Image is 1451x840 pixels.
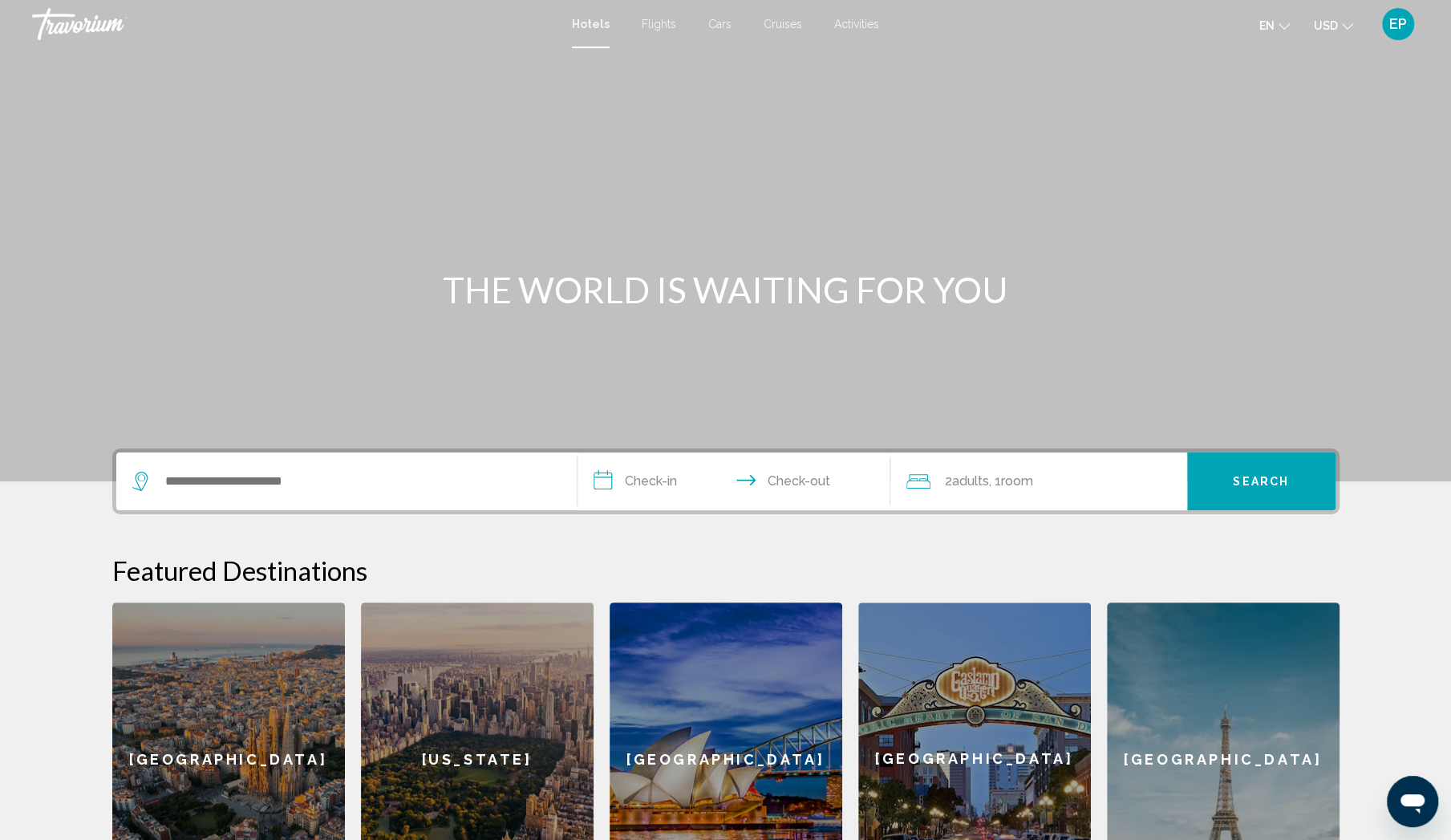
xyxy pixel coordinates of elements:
span: Room [1001,473,1033,489]
button: Check in and out dates [578,452,890,510]
button: Travelers: 2 adults, 0 children [890,452,1187,510]
span: 2 [945,470,989,493]
button: Change language [1259,14,1290,37]
h2: Featured Destinations [112,554,1340,586]
button: Search [1187,452,1335,510]
a: Cars [708,18,732,30]
a: Hotels [572,18,610,30]
span: USD [1314,19,1338,32]
button: Change currency [1314,14,1353,37]
span: en [1259,19,1275,32]
span: , 1 [989,470,1033,493]
div: Search widget [116,452,1335,510]
a: Flights [642,18,676,30]
a: Cruises [764,18,802,30]
span: Search [1233,476,1289,489]
span: Adults [952,473,989,489]
a: Activities [834,18,879,30]
h1: THE WORLD IS WAITING FOR YOU [425,269,1027,310]
span: EP [1389,16,1407,32]
button: User Menu [1377,7,1419,41]
iframe: Button to launch messaging window [1387,776,1438,827]
a: Travorium [32,8,556,40]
